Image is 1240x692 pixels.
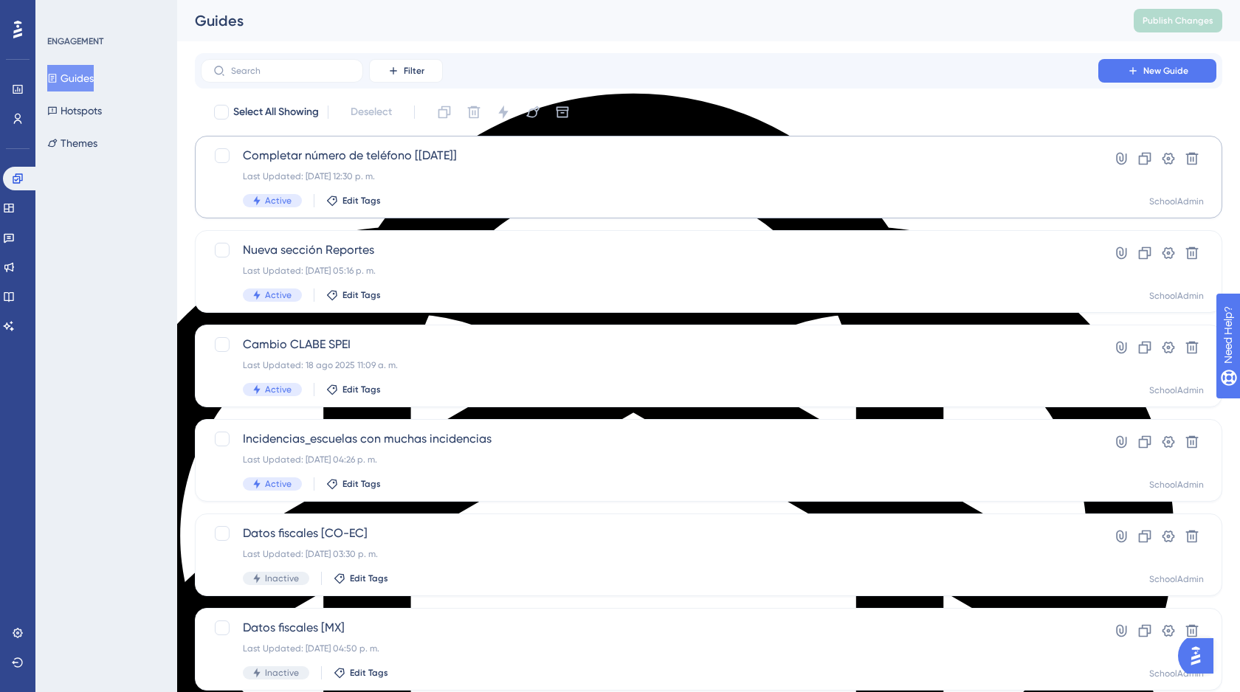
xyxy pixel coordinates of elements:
div: SchoolAdmin [1149,668,1204,679]
span: Edit Tags [342,478,381,490]
span: Inactive [265,667,299,679]
button: Filter [369,59,443,83]
button: Edit Tags [326,289,381,301]
button: Themes [47,130,97,156]
div: Last Updated: [DATE] 03:30 p. m. [243,548,1056,560]
span: Datos fiscales [CO-EC] [243,525,1056,542]
button: Edit Tags [334,667,388,679]
span: Active [265,478,292,490]
div: SchoolAdmin [1149,573,1204,585]
span: Completar número de teléfono [[DATE]] [243,147,1056,165]
span: Cambio CLABE SPEI [243,336,1056,353]
span: Incidencias_escuelas con muchas incidencias [243,430,1056,448]
span: Nueva sección Reportes [243,241,1056,259]
button: Edit Tags [326,478,381,490]
div: SchoolAdmin [1149,196,1204,207]
button: New Guide [1098,59,1216,83]
span: Active [265,289,292,301]
span: Deselect [351,103,392,121]
span: Publish Changes [1143,15,1213,27]
span: Datos fiscales [MX] [243,619,1056,637]
button: Edit Tags [326,384,381,395]
iframe: UserGuiding AI Assistant Launcher [1178,634,1222,678]
div: Last Updated: [DATE] 04:26 p. m. [243,454,1056,466]
div: Last Updated: [DATE] 12:30 p. m. [243,170,1056,182]
button: Deselect [337,99,405,125]
input: Search [231,66,351,76]
div: SchoolAdmin [1149,290,1204,302]
span: Need Help? [35,4,92,21]
div: SchoolAdmin [1149,384,1204,396]
span: Select All Showing [233,103,319,121]
span: Inactive [265,572,299,584]
div: Last Updated: [DATE] 05:16 p. m. [243,265,1056,277]
button: Edit Tags [326,195,381,207]
div: SchoolAdmin [1149,479,1204,491]
button: Publish Changes [1134,9,1222,32]
span: Filter [404,65,424,77]
span: Edit Tags [342,195,381,207]
div: Guides [195,10,1097,31]
span: Active [265,195,292,207]
span: New Guide [1143,65,1188,77]
div: ENGAGEMENT [47,35,103,47]
span: Edit Tags [350,667,388,679]
button: Edit Tags [334,572,388,584]
span: Active [265,384,292,395]
div: Last Updated: [DATE] 04:50 p. m. [243,643,1056,654]
button: Guides [47,65,94,91]
span: Edit Tags [342,384,381,395]
button: Hotspots [47,97,102,124]
span: Edit Tags [350,572,388,584]
span: Edit Tags [342,289,381,301]
div: Last Updated: 18 ago 2025 11:09 a. m. [243,359,1056,371]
